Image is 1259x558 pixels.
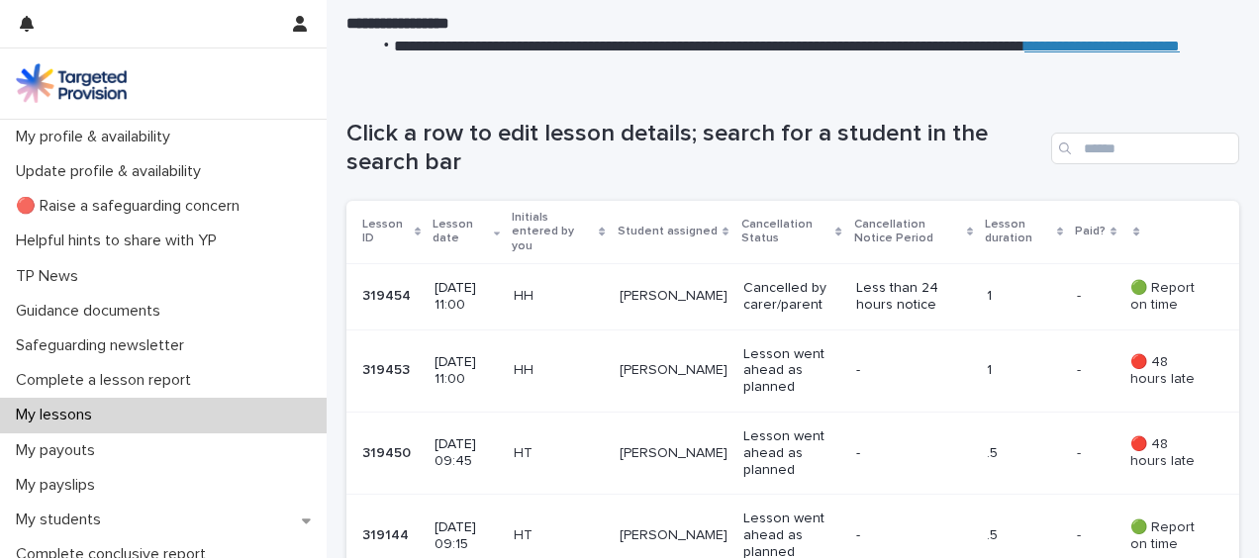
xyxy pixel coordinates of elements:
p: Guidance documents [8,302,176,321]
p: My payouts [8,441,111,460]
p: - [856,445,966,462]
p: Initials entered by you [512,207,594,257]
p: 319453 [362,358,414,379]
p: Safeguarding newsletter [8,336,200,355]
input: Search [1051,133,1239,164]
p: - [1077,358,1085,379]
p: TP News [8,267,94,286]
p: [PERSON_NAME] [620,527,727,544]
p: Less than 24 hours notice [856,280,966,314]
p: My payslips [8,476,111,495]
p: 🟢 Report on time [1130,280,1208,314]
p: - [856,362,966,379]
tr: 319450319450 [DATE] 09:45HT[PERSON_NAME]Lesson went ahead as planned-.5-- 🔴 48 hours late [346,413,1239,495]
p: 🟢 Report on time [1130,519,1208,553]
p: [DATE] 11:00 [435,280,498,314]
p: Paid? [1075,221,1106,242]
p: 1 [987,362,1061,379]
p: Lesson ID [362,214,410,250]
p: 1 [987,288,1061,305]
p: Cancellation Status [741,214,831,250]
p: Helpful hints to share with YP [8,232,233,250]
p: HT [514,445,603,462]
p: [DATE] 09:45 [435,436,498,470]
p: Lesson went ahead as planned [743,346,840,396]
tr: 319454319454 [DATE] 11:00HH[PERSON_NAME]Cancelled by carer/parentLess than 24 hours notice1-- 🟢 R... [346,264,1239,330]
p: Lesson duration [985,214,1052,250]
p: My lessons [8,406,108,424]
p: [PERSON_NAME] [620,445,727,462]
p: [PERSON_NAME] [620,362,727,379]
p: Update profile & availability [8,162,217,181]
p: .5 [987,527,1061,544]
p: 319144 [362,523,413,544]
p: Student assigned [618,221,718,242]
p: HH [514,288,603,305]
p: 🔴 48 hours late [1130,354,1208,388]
p: 319450 [362,441,415,462]
img: M5nRWzHhSzIhMunXDL62 [16,63,127,103]
p: - [1077,284,1085,305]
p: 319454 [362,284,415,305]
p: 🔴 Raise a safeguarding concern [8,197,255,216]
p: Lesson went ahead as planned [743,428,840,478]
p: - [1077,441,1085,462]
p: [PERSON_NAME] [620,288,727,305]
p: .5 [987,445,1061,462]
p: [DATE] 09:15 [435,519,498,553]
p: Cancellation Notice Period [854,214,962,250]
p: My students [8,511,117,529]
p: Cancelled by carer/parent [743,280,840,314]
p: HH [514,362,603,379]
p: - [1077,523,1085,544]
p: [DATE] 11:00 [435,354,498,388]
h1: Click a row to edit lesson details; search for a student in the search bar [346,120,1043,177]
p: - [856,527,966,544]
p: My profile & availability [8,128,186,146]
tr: 319453319453 [DATE] 11:00HH[PERSON_NAME]Lesson went ahead as planned-1-- 🔴 48 hours late [346,329,1239,412]
p: HT [514,527,603,544]
p: Complete a lesson report [8,371,207,390]
p: 🔴 48 hours late [1130,436,1208,470]
p: Lesson date [433,214,489,250]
